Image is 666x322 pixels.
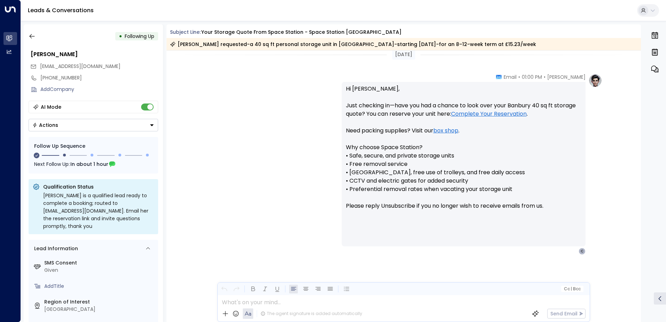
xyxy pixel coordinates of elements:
[40,63,121,70] span: cass.fabian@gmail.com
[504,74,517,80] span: Email
[125,33,154,40] span: Following Up
[31,50,158,59] div: [PERSON_NAME]
[170,41,536,48] div: [PERSON_NAME] requested-a 40 sq ft personal storage unit in [GEOGRAPHIC_DATA]-starting [DATE]-for...
[32,122,58,128] div: Actions
[40,63,121,70] span: [EMAIL_ADDRESS][DOMAIN_NAME]
[451,110,527,118] a: Complete Your Reservation
[29,119,158,131] button: Actions
[70,160,108,168] span: In about 1 hour
[41,103,61,110] div: AI Mode
[518,74,520,80] span: •
[579,248,586,255] div: C
[119,30,122,43] div: •
[44,306,155,313] div: [GEOGRAPHIC_DATA]
[564,286,580,291] span: Cc Bcc
[28,6,94,14] a: Leads & Conversations
[29,119,158,131] div: Button group with a nested menu
[220,285,229,293] button: Undo
[44,283,155,290] div: AddTitle
[392,49,415,60] div: [DATE]
[170,29,201,36] span: Subject Line:
[571,286,572,291] span: |
[346,85,581,219] p: Hi [PERSON_NAME], Just checking in—have you had a chance to look over your Banbury 40 sq ft stora...
[40,86,158,93] div: AddCompany
[433,127,458,135] a: box shop
[588,74,602,87] img: profile-logo.png
[261,310,362,317] div: The agent signature is added automatically
[34,143,153,150] div: Follow Up Sequence
[43,192,154,230] div: [PERSON_NAME] is a qualified lead ready to complete a booking; routed to [EMAIL_ADDRESS][DOMAIN_N...
[232,285,241,293] button: Redo
[34,160,153,168] div: Next Follow Up:
[544,74,545,80] span: •
[44,259,155,267] label: SMS Consent
[44,298,155,306] label: Region of Interest
[201,29,402,36] div: Your storage quote from Space Station - Space Station [GEOGRAPHIC_DATA]
[547,74,586,80] span: [PERSON_NAME]
[561,286,583,292] button: Cc|Bcc
[44,267,155,274] div: Given
[43,183,154,190] p: Qualification Status
[32,245,78,252] div: Lead Information
[40,74,158,82] div: [PHONE_NUMBER]
[522,74,542,80] span: 01:00 PM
